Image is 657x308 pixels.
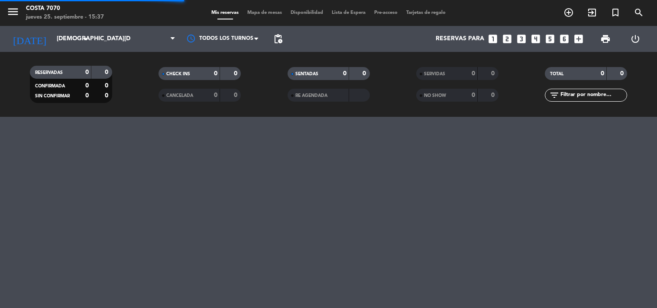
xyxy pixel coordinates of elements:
i: search [634,7,644,18]
i: turned_in_not [610,7,621,18]
strong: 0 [105,93,110,99]
strong: 0 [85,93,89,99]
span: Pre-acceso [370,10,402,15]
div: Costa 7070 [26,4,104,13]
strong: 0 [472,71,475,77]
span: print [600,34,611,44]
i: looks_5 [544,33,556,45]
i: filter_list [549,90,560,100]
strong: 0 [234,71,239,77]
strong: 0 [601,71,604,77]
span: Tarjetas de regalo [402,10,450,15]
i: add_box [573,33,584,45]
strong: 0 [491,92,496,98]
span: NO SHOW [424,93,446,98]
div: jueves 25. septiembre - 15:37 [26,13,104,22]
strong: 0 [214,92,217,98]
i: [DATE] [6,29,52,48]
strong: 0 [234,92,239,98]
strong: 0 [105,83,110,89]
span: CANCELADA [166,93,193,98]
i: menu [6,5,19,18]
span: SERVIDAS [424,72,445,76]
strong: 0 [85,83,89,89]
span: RESERVADAS [35,71,63,75]
span: CONFIRMADA [35,84,65,88]
strong: 0 [343,71,346,77]
i: looks_4 [530,33,541,45]
i: looks_two [502,33,513,45]
span: Disponibilidad [286,10,327,15]
span: pending_actions [273,34,283,44]
span: SIN CONFIRMAR [35,94,70,98]
strong: 0 [362,71,368,77]
strong: 0 [105,69,110,75]
span: TOTAL [550,72,563,76]
span: Mapa de mesas [243,10,286,15]
span: Mis reservas [207,10,243,15]
strong: 0 [620,71,625,77]
i: arrow_drop_down [81,34,91,44]
strong: 0 [85,69,89,75]
input: Filtrar por nombre... [560,90,627,100]
button: menu [6,5,19,21]
i: looks_one [487,33,498,45]
span: Lista de Espera [327,10,370,15]
i: add_circle_outline [563,7,574,18]
i: looks_6 [559,33,570,45]
span: SENTADAS [295,72,318,76]
div: LOG OUT [621,26,651,52]
i: looks_3 [516,33,527,45]
span: CHECK INS [166,72,190,76]
i: power_settings_new [630,34,641,44]
strong: 0 [491,71,496,77]
span: RE AGENDADA [295,93,327,98]
strong: 0 [472,92,475,98]
strong: 0 [214,71,217,77]
span: Reservas para [436,35,484,42]
i: exit_to_app [587,7,597,18]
